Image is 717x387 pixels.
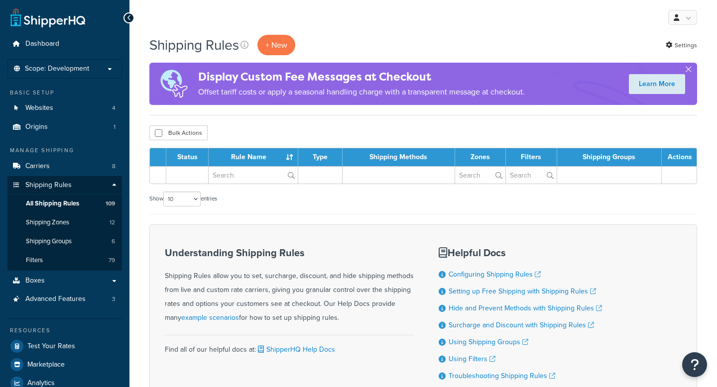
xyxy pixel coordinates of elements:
span: 1 [114,123,116,131]
h3: Understanding Shipping Rules [165,247,414,258]
span: Carriers [25,162,50,171]
p: Offset tariff costs or apply a seasonal handling charge with a transparent message at checkout. [198,85,525,99]
a: example scenarios [181,312,239,323]
div: Manage Shipping [7,146,122,155]
li: Websites [7,99,122,117]
li: Origins [7,118,122,136]
span: Boxes [25,277,45,285]
input: Search [209,167,298,184]
h3: Helpful Docs [439,247,602,258]
a: Troubleshooting Shipping Rules [449,371,555,381]
span: Dashboard [25,40,59,48]
span: Shipping Groups [26,237,72,246]
button: Open Resource Center [682,352,707,377]
a: Test Your Rates [7,337,122,355]
div: Shipping Rules allow you to set, surcharge, discount, and hide shipping methods from live and cus... [165,247,414,325]
th: Zones [455,148,506,166]
span: Shipping Zones [26,218,69,227]
li: All Shipping Rules [7,194,122,213]
div: Basic Setup [7,89,122,97]
a: Shipping Groups 6 [7,232,122,251]
li: Carriers [7,157,122,176]
a: Dashboard [7,35,122,53]
a: Settings [666,38,697,52]
span: Websites [25,104,53,112]
span: Marketplace [27,361,65,369]
span: Filters [26,256,43,265]
li: Shipping Groups [7,232,122,251]
a: Using Filters [449,354,495,364]
a: Carriers 8 [7,157,122,176]
h1: Shipping Rules [149,35,239,55]
a: Configuring Shipping Rules [449,269,541,280]
img: duties-banner-06bc72dcb5fe05cb3f9472aba00be2ae8eb53ab6f0d8bb03d382ba314ac3c341.png [149,63,198,105]
th: Rule Name [209,148,298,166]
a: ShipperHQ Home [10,7,85,27]
span: Shipping Rules [25,181,72,190]
a: Websites 4 [7,99,122,117]
input: Search [455,167,505,184]
a: All Shipping Rules 109 [7,194,122,213]
div: Find all of our helpful docs at: [165,335,414,357]
li: Shipping Zones [7,213,122,232]
li: Advanced Features [7,290,122,308]
span: 109 [106,199,115,208]
span: Scope: Development [25,65,89,73]
a: Setting up Free Shipping with Shipping Rules [449,286,596,296]
label: Show entries [149,192,217,206]
p: + New [257,35,295,55]
span: 3 [112,295,116,303]
span: Advanced Features [25,295,86,303]
a: Marketplace [7,356,122,374]
li: Shipping Rules [7,176,122,271]
span: 79 [109,256,115,265]
th: Status [166,148,209,166]
span: 6 [112,237,115,246]
a: Advanced Features 3 [7,290,122,308]
span: All Shipping Rules [26,199,79,208]
a: Using Shipping Groups [449,337,528,347]
input: Search [506,167,557,184]
div: Resources [7,326,122,335]
span: 4 [112,104,116,112]
a: ShipperHQ Help Docs [256,344,335,355]
th: Actions [662,148,697,166]
a: Surcharge and Discount with Shipping Rules [449,320,594,330]
a: Origins 1 [7,118,122,136]
th: Type [298,148,343,166]
select: Showentries [163,192,201,206]
a: Filters 79 [7,251,122,270]
h4: Display Custom Fee Messages at Checkout [198,69,525,85]
a: Shipping Zones 12 [7,213,122,232]
a: Hide and Prevent Methods with Shipping Rules [449,303,602,313]
a: Learn More [629,74,685,94]
span: 12 [110,218,115,227]
th: Shipping Methods [343,148,455,166]
span: 8 [112,162,116,171]
button: Bulk Actions [149,125,208,140]
th: Shipping Groups [557,148,662,166]
a: Boxes [7,272,122,290]
th: Filters [506,148,557,166]
li: Filters [7,251,122,270]
span: Origins [25,123,48,131]
a: Shipping Rules [7,176,122,194]
span: Test Your Rates [27,342,75,351]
